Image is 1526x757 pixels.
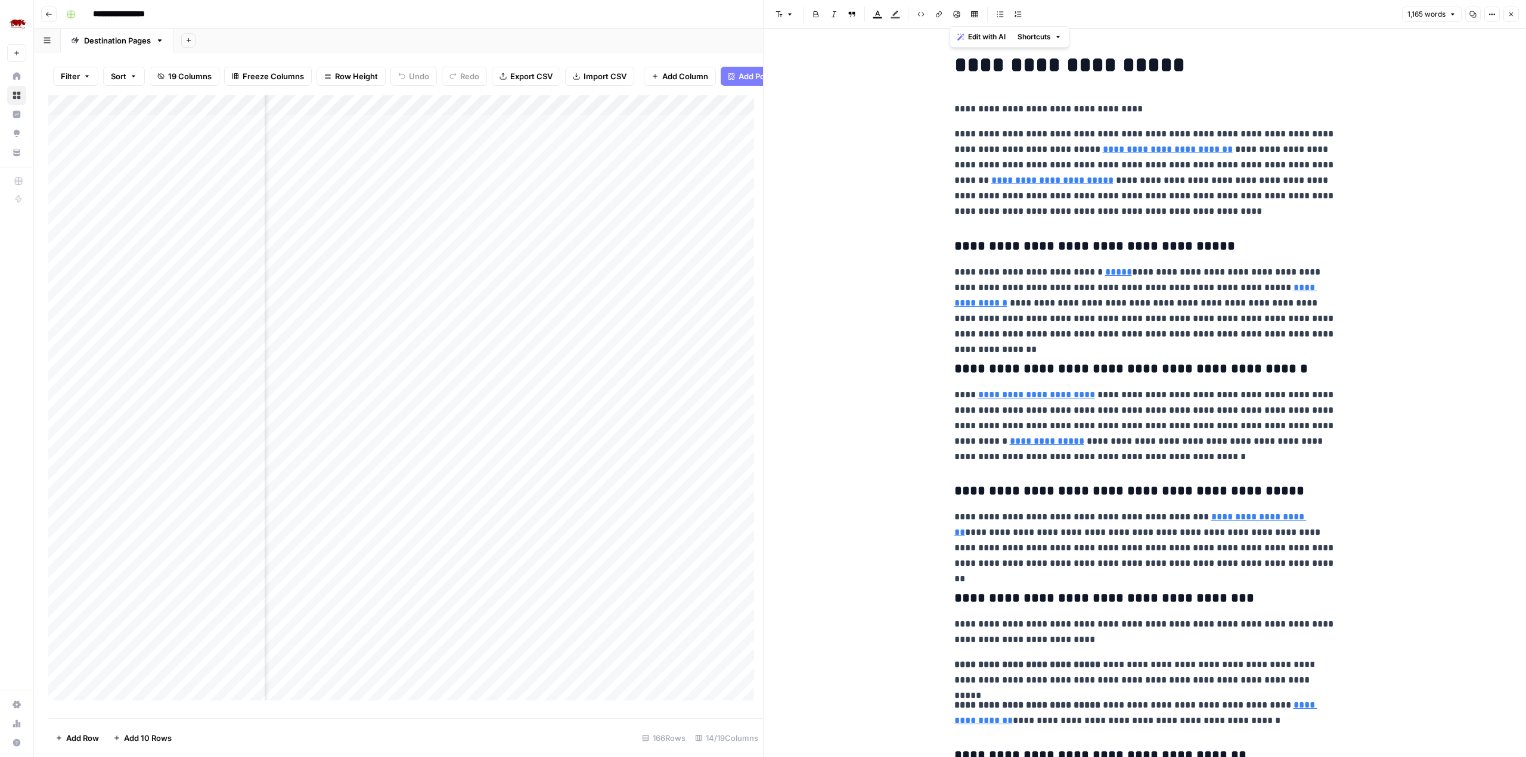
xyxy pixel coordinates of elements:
[953,29,1010,45] button: Edit with AI
[390,67,437,86] button: Undo
[66,732,99,744] span: Add Row
[1402,7,1462,22] button: 1,165 words
[53,67,98,86] button: Filter
[1013,29,1066,45] button: Shortcuts
[7,10,26,39] button: Workspace: Rhino Africa
[1018,32,1051,42] span: Shortcuts
[61,70,80,82] span: Filter
[460,70,479,82] span: Redo
[442,67,487,86] button: Redo
[1407,9,1446,20] span: 1,165 words
[7,67,26,86] a: Home
[7,143,26,162] a: Your Data
[48,728,106,747] button: Add Row
[224,67,312,86] button: Freeze Columns
[103,67,145,86] button: Sort
[7,105,26,124] a: Insights
[721,67,811,86] button: Add Power Agent
[7,124,26,143] a: Opportunities
[7,714,26,733] a: Usage
[7,14,29,35] img: Rhino Africa Logo
[690,728,763,747] div: 14/19 Columns
[317,67,386,86] button: Row Height
[510,70,553,82] span: Export CSV
[106,728,179,747] button: Add 10 Rows
[150,67,219,86] button: 19 Columns
[492,67,560,86] button: Export CSV
[739,70,804,82] span: Add Power Agent
[168,70,212,82] span: 19 Columns
[335,70,378,82] span: Row Height
[243,70,304,82] span: Freeze Columns
[124,732,172,744] span: Add 10 Rows
[409,70,429,82] span: Undo
[644,67,716,86] button: Add Column
[968,32,1006,42] span: Edit with AI
[637,728,690,747] div: 166 Rows
[7,733,26,752] button: Help + Support
[111,70,126,82] span: Sort
[584,70,626,82] span: Import CSV
[565,67,634,86] button: Import CSV
[7,695,26,714] a: Settings
[61,29,174,52] a: Destination Pages
[84,35,151,46] div: Destination Pages
[662,70,708,82] span: Add Column
[7,86,26,105] a: Browse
